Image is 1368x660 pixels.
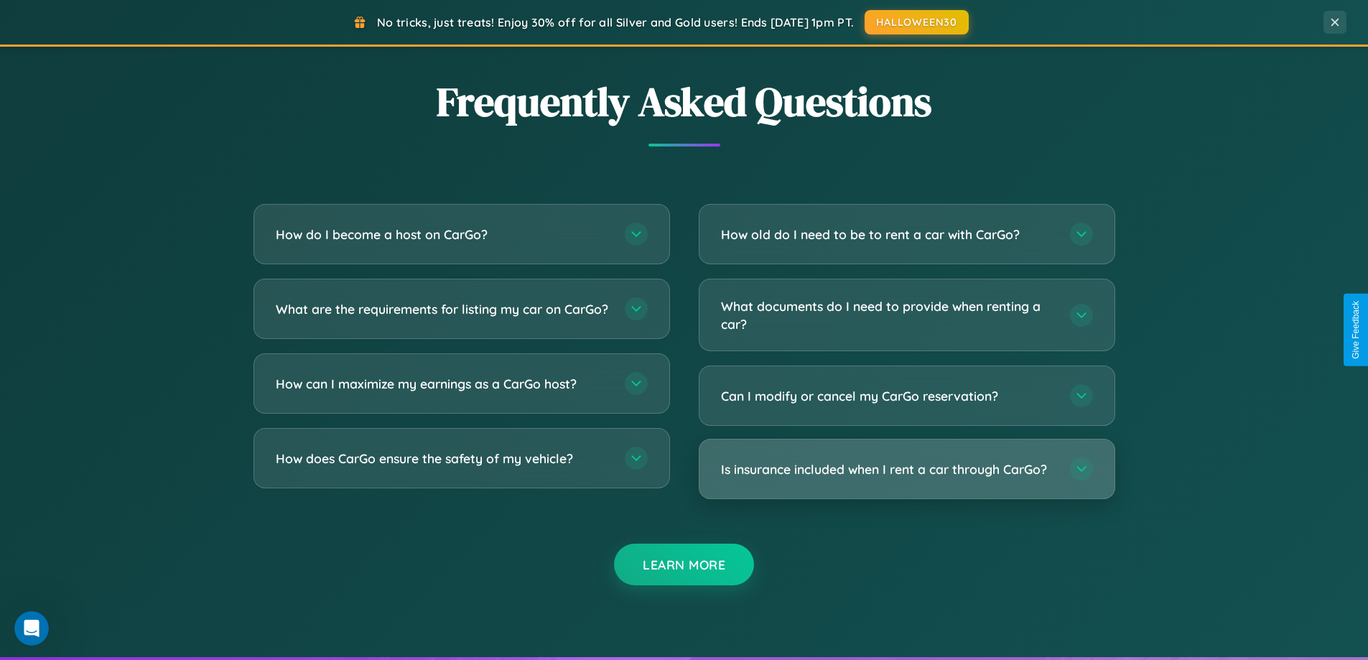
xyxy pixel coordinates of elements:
[721,226,1056,243] h3: How old do I need to be to rent a car with CarGo?
[721,297,1056,333] h3: What documents do I need to provide when renting a car?
[721,387,1056,405] h3: Can I modify or cancel my CarGo reservation?
[253,74,1115,129] h2: Frequently Asked Questions
[276,375,610,393] h3: How can I maximize my earnings as a CarGo host?
[377,15,854,29] span: No tricks, just treats! Enjoy 30% off for all Silver and Gold users! Ends [DATE] 1pm PT.
[721,460,1056,478] h3: Is insurance included when I rent a car through CarGo?
[1351,301,1361,359] div: Give Feedback
[276,450,610,468] h3: How does CarGo ensure the safety of my vehicle?
[14,611,49,646] iframe: Intercom live chat
[865,10,969,34] button: HALLOWEEN30
[614,544,754,585] button: Learn More
[276,226,610,243] h3: How do I become a host on CarGo?
[276,300,610,318] h3: What are the requirements for listing my car on CarGo?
